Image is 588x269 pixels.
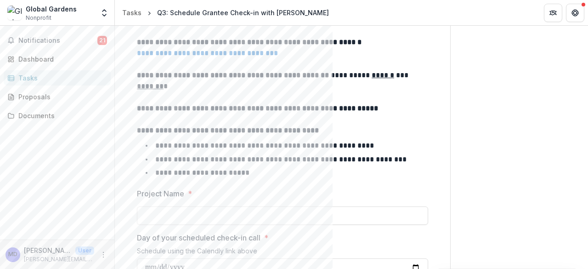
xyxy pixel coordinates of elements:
a: Tasks [4,70,111,86]
div: Proposals [18,92,103,102]
div: Tasks [122,8,141,17]
p: [PERSON_NAME][EMAIL_ADDRESS][DOMAIN_NAME] [24,255,94,263]
span: Nonprofit [26,14,51,22]
button: Partners [544,4,562,22]
p: User [75,246,94,255]
div: Maryann Donahue [8,252,17,258]
div: Global Gardens [26,4,77,14]
span: Notifications [18,37,97,45]
button: Notifications21 [4,33,111,48]
nav: breadcrumb [119,6,333,19]
p: Project Name [137,188,184,199]
button: Get Help [566,4,584,22]
img: Global Gardens [7,6,22,20]
span: 21 [97,36,107,45]
a: Documents [4,108,111,123]
button: More [98,249,109,260]
div: Schedule using the Calendly link above [137,247,428,258]
button: Open entity switcher [98,4,111,22]
p: [PERSON_NAME] [24,246,72,255]
a: Tasks [119,6,145,19]
p: Day of your scheduled check-in call [137,232,260,243]
div: Tasks [18,73,103,83]
div: Dashboard [18,54,103,64]
a: Proposals [4,89,111,104]
a: Dashboard [4,52,111,67]
div: Q3: Schedule Grantee Check-in with [PERSON_NAME] [157,8,329,17]
div: Documents [18,111,103,120]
